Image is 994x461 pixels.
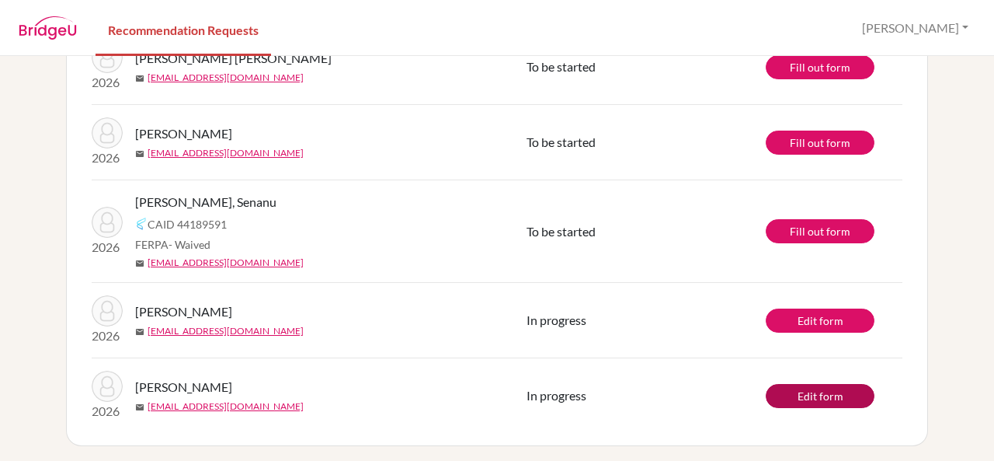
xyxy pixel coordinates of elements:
[135,218,148,230] img: Common App logo
[766,219,874,243] a: Fill out form
[135,74,144,83] span: mail
[135,49,332,68] span: [PERSON_NAME] [PERSON_NAME]
[766,309,874,333] a: Edit form
[148,146,304,160] a: [EMAIL_ADDRESS][DOMAIN_NAME]
[92,402,123,421] p: 2026
[527,134,596,149] span: To be started
[135,149,144,159] span: mail
[135,193,276,211] span: [PERSON_NAME], Senanu
[169,238,210,251] span: - Waived
[148,400,304,414] a: [EMAIL_ADDRESS][DOMAIN_NAME]
[135,403,144,412] span: mail
[766,384,874,408] a: Edit form
[96,2,271,56] a: Recommendation Requests
[135,259,144,268] span: mail
[527,224,596,239] span: To be started
[92,148,123,167] p: 2026
[148,71,304,85] a: [EMAIL_ADDRESS][DOMAIN_NAME]
[92,295,123,327] img: Kroma, Christine
[92,238,123,257] p: 2026
[92,327,123,345] p: 2026
[148,216,227,232] span: CAID 44189591
[92,73,123,92] p: 2026
[527,313,586,327] span: In progress
[527,388,586,403] span: In progress
[135,302,232,321] span: [PERSON_NAME]
[135,236,210,253] span: FERPA
[92,117,123,148] img: Nwarueze, Deborah Oluchi
[92,371,123,402] img: Adovelande, Rayna
[148,324,304,338] a: [EMAIL_ADDRESS][DOMAIN_NAME]
[766,131,874,155] a: Fill out form
[855,13,975,43] button: [PERSON_NAME]
[135,124,232,143] span: [PERSON_NAME]
[92,42,123,73] img: Appiah-Pinkrah, Hannes Kwabena Akowuah
[92,207,123,238] img: Ziddah, Senanu
[527,59,596,74] span: To be started
[148,256,304,270] a: [EMAIL_ADDRESS][DOMAIN_NAME]
[135,327,144,337] span: mail
[766,55,874,79] a: Fill out form
[19,16,77,40] img: BridgeU logo
[135,378,232,396] span: [PERSON_NAME]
